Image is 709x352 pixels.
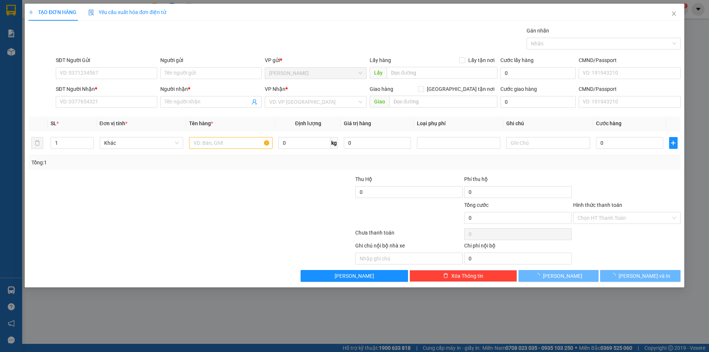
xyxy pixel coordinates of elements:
img: icon [88,10,94,16]
span: Giao [370,96,389,107]
span: loading [535,273,543,278]
th: Ghi chú [504,116,593,131]
span: Định lượng [295,120,321,126]
span: Thu Hộ [355,176,372,182]
span: Lấy [370,67,387,79]
span: Cước hàng [596,120,621,126]
span: loading [610,273,619,278]
span: Yêu cầu xuất hóa đơn điện tử [88,9,166,15]
div: Người nhận [160,85,262,93]
span: [PERSON_NAME] và In [619,272,670,280]
label: Gán nhãn [527,28,549,34]
div: SĐT Người Gửi [56,56,157,64]
div: Người gửi [160,56,262,64]
div: Phí thu hộ [464,175,572,186]
input: 0 [344,137,411,149]
div: Ghi chú nội bộ nhà xe [355,242,463,253]
label: Cước lấy hàng [500,57,534,63]
button: [PERSON_NAME] [518,270,599,282]
div: CMND/Passport [579,85,680,93]
span: user-add [252,99,258,105]
span: plus [669,140,677,146]
div: VP gửi [265,56,367,64]
span: SL [51,120,57,126]
span: delete [443,273,448,279]
span: [PERSON_NAME] [543,272,583,280]
div: Chi phí nội bộ [464,242,572,253]
div: CMND/Passport [579,56,680,64]
button: [PERSON_NAME] [301,270,408,282]
label: Cước giao hàng [500,86,537,92]
span: Tên hàng [189,120,213,126]
input: VD: Bàn, Ghế [189,137,273,149]
input: Nhập ghi chú [355,253,463,264]
span: Khác [104,137,179,148]
span: Tổng cước [464,202,489,208]
span: plus [28,10,34,15]
span: TẠO ĐƠN HÀNG [28,9,76,15]
div: Tổng: 1 [31,158,274,167]
span: Đơn vị tính [100,120,127,126]
span: Giao hàng [370,86,393,92]
label: Hình thức thanh toán [573,202,622,208]
input: Dọc đường [387,67,497,79]
button: Close [664,4,684,24]
div: SĐT Người Nhận [56,85,157,93]
span: [PERSON_NAME] [335,272,374,280]
input: Cước lấy hàng [500,67,576,79]
span: kg [330,137,338,149]
input: Dọc đường [389,96,497,107]
th: Loại phụ phí [414,116,503,131]
span: close [671,11,677,17]
span: Hà Tiên [270,68,362,79]
div: Chưa thanh toán [354,229,463,242]
input: Cước giao hàng [500,96,576,108]
span: Lấy tận nơi [465,56,497,64]
span: VP Nhận [265,86,286,92]
button: delete [31,137,43,149]
span: [GEOGRAPHIC_DATA] tận nơi [424,85,497,93]
span: Xóa Thông tin [451,272,483,280]
span: Lấy hàng [370,57,391,63]
button: plus [669,137,677,149]
span: Giá trị hàng [344,120,371,126]
button: deleteXóa Thông tin [410,270,517,282]
button: [PERSON_NAME] và In [600,270,681,282]
input: Ghi Chú [507,137,590,149]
